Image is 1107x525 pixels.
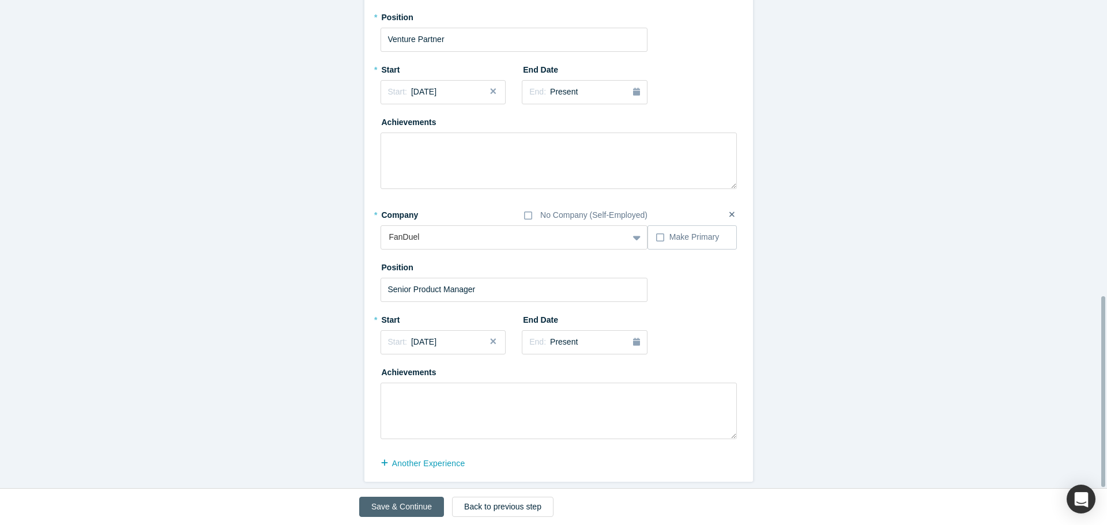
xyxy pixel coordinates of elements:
label: Achievements [381,362,445,379]
span: Present [550,337,578,346]
label: End Date [522,310,586,326]
label: Position [381,7,445,24]
button: Start:[DATE] [381,330,506,354]
button: End:Present [522,80,647,104]
button: Back to previous step [452,497,553,517]
input: Sales Manager [381,278,648,302]
button: Close [488,80,506,104]
button: Close [488,330,506,354]
span: Start: [388,337,407,346]
label: Achievements [381,112,445,129]
button: Start:[DATE] [381,80,506,104]
label: Company [381,205,445,221]
label: Position [381,258,445,274]
label: End Date [522,60,586,76]
button: Save & Continue [359,497,444,517]
div: Make Primary [669,231,719,243]
div: No Company (Self-Employed) [540,209,647,221]
input: Sales Manager [381,28,648,52]
span: [DATE] [411,87,436,96]
span: End: [529,87,546,96]
span: [DATE] [411,337,436,346]
button: End:Present [522,330,647,354]
span: End: [529,337,546,346]
span: Present [550,87,578,96]
label: Start [381,60,445,76]
button: another Experience [381,454,477,474]
span: Start: [388,87,407,96]
label: Start [381,310,445,326]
